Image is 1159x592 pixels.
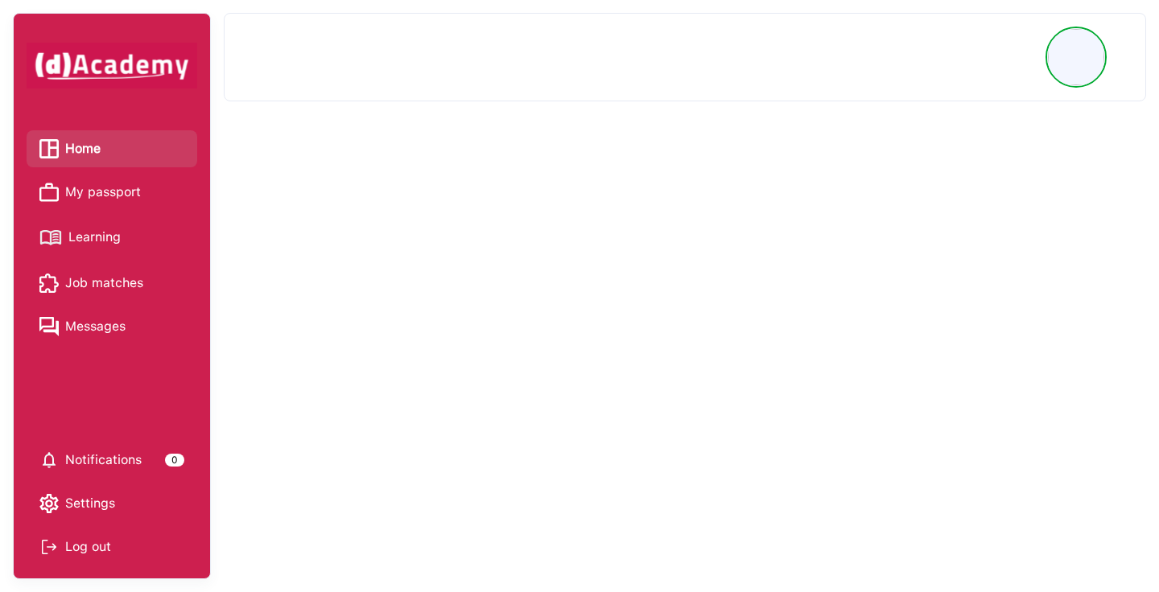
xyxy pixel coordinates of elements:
[39,183,59,202] img: My passport icon
[39,317,59,336] img: Messages icon
[39,314,184,339] a: Messages iconMessages
[39,273,59,293] img: Job matches icon
[65,491,115,516] span: Settings
[39,224,62,252] img: Learning icon
[68,225,121,249] span: Learning
[65,137,101,161] span: Home
[39,450,59,470] img: setting
[65,180,141,204] span: My passport
[39,224,184,252] a: Learning iconLearning
[27,43,197,88] img: dAcademy
[39,137,184,161] a: Home iconHome
[65,314,126,339] span: Messages
[39,535,184,559] div: Log out
[39,271,184,295] a: Job matches iconJob matches
[39,139,59,158] img: Home icon
[39,180,184,204] a: My passport iconMy passport
[65,271,143,295] span: Job matches
[39,537,59,557] img: Log out
[39,494,59,513] img: setting
[65,448,142,472] span: Notifications
[165,454,184,467] div: 0
[1048,29,1104,85] img: Profile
